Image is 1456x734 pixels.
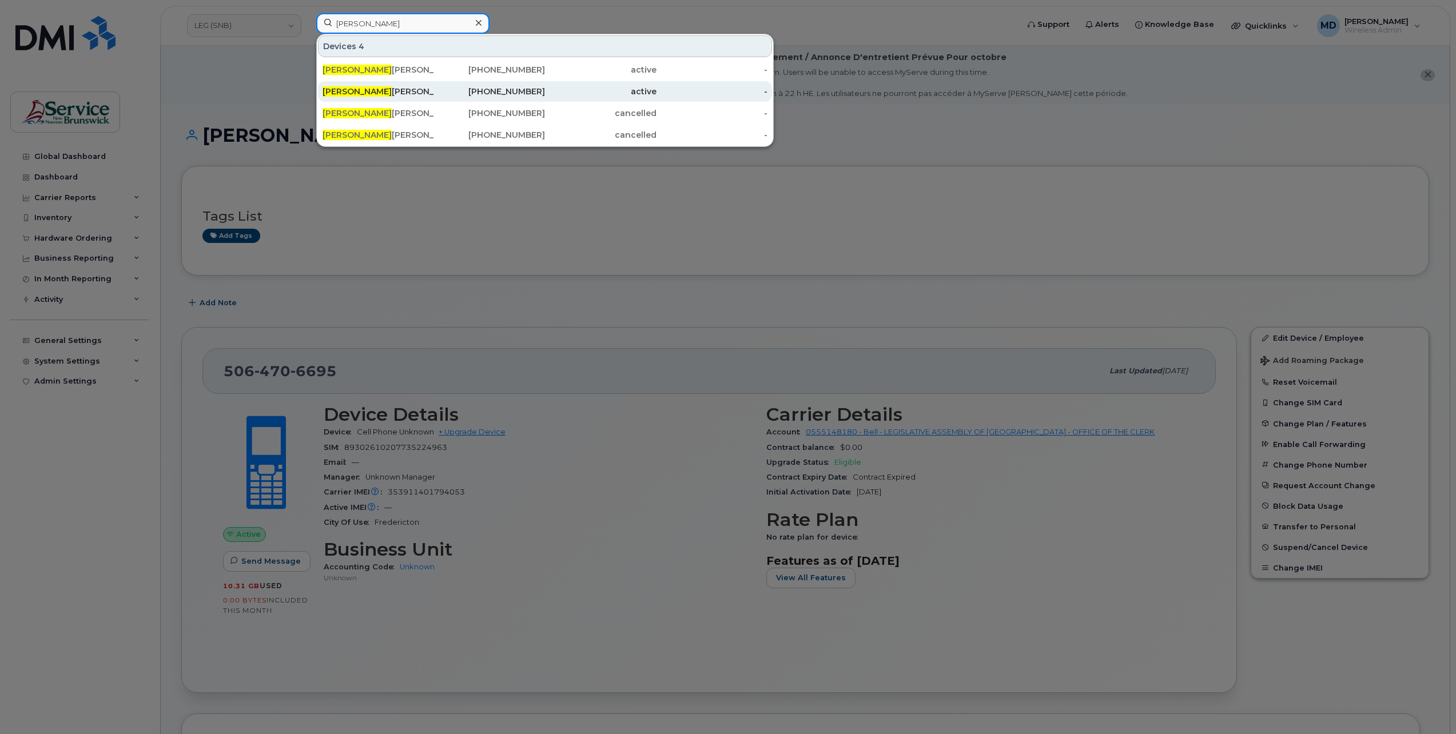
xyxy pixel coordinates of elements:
[434,129,546,141] div: [PHONE_NUMBER]
[318,125,772,145] a: [PERSON_NAME][PERSON_NAME][PHONE_NUMBER]cancelled-
[323,107,434,119] div: [PERSON_NAME]
[657,64,768,75] div: -
[434,86,546,97] div: [PHONE_NUMBER]
[323,86,434,97] div: [PERSON_NAME]
[657,129,768,141] div: -
[323,108,392,118] span: [PERSON_NAME]
[323,130,392,140] span: [PERSON_NAME]
[318,103,772,123] a: [PERSON_NAME][PERSON_NAME][PHONE_NUMBER]cancelled-
[434,64,546,75] div: [PHONE_NUMBER]
[318,35,772,57] div: Devices
[318,81,772,102] a: [PERSON_NAME][PERSON_NAME][PHONE_NUMBER]active-
[323,86,392,97] span: [PERSON_NAME]
[545,129,657,141] div: cancelled
[323,65,392,75] span: [PERSON_NAME]
[545,86,657,97] div: active
[434,107,546,119] div: [PHONE_NUMBER]
[323,129,434,141] div: [PERSON_NAME]
[318,59,772,80] a: [PERSON_NAME][PERSON_NAME][PHONE_NUMBER]active-
[545,107,657,119] div: cancelled
[323,64,434,75] div: [PERSON_NAME]
[657,107,768,119] div: -
[657,86,768,97] div: -
[545,64,657,75] div: active
[359,41,364,52] span: 4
